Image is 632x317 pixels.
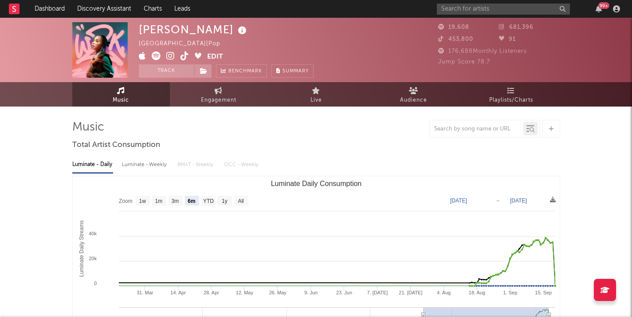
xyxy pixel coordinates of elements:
[283,69,309,74] span: Summary
[203,198,213,204] text: YTD
[139,22,249,37] div: [PERSON_NAME]
[78,220,84,277] text: Luminate Daily Streams
[94,281,96,286] text: 0
[499,36,516,42] span: 91
[236,290,253,295] text: 12. May
[228,66,262,77] span: Benchmark
[400,95,427,106] span: Audience
[113,95,129,106] span: Music
[304,290,318,295] text: 9. Jun
[499,24,534,30] span: 681,396
[155,198,162,204] text: 1m
[271,64,314,78] button: Summary
[503,290,517,295] text: 1. Sep
[238,198,243,204] text: All
[438,59,490,65] span: Jump Score: 78.7
[89,256,97,261] text: 20k
[438,48,527,54] span: 176,688 Monthly Listeners
[170,290,186,295] text: 14. Apr
[269,290,287,295] text: 26. May
[139,198,146,204] text: 1w
[72,157,113,172] div: Luminate - Daily
[139,64,194,78] button: Track
[204,290,219,295] text: 28. Apr
[535,290,552,295] text: 15. Sep
[119,198,133,204] text: Zoom
[437,290,451,295] text: 4. Aug
[201,95,236,106] span: Engagement
[468,290,485,295] text: 18. Aug
[438,24,469,30] span: 19,608
[137,290,153,295] text: 31. Mar
[89,231,97,236] text: 40k
[489,95,533,106] span: Playlists/Charts
[336,290,352,295] text: 23. Jun
[367,290,388,295] text: 7. [DATE]
[171,198,179,204] text: 3m
[438,36,473,42] span: 453,800
[72,82,170,107] a: Music
[598,2,609,9] div: 99 +
[267,82,365,107] a: Live
[222,198,228,204] text: 1y
[430,126,523,133] input: Search by song name or URL
[510,198,527,204] text: [DATE]
[207,52,223,63] button: Edit
[72,140,160,151] span: Total Artist Consumption
[271,180,361,187] text: Luminate Daily Consumption
[495,198,500,204] text: →
[399,290,422,295] text: 21. [DATE]
[170,82,267,107] a: Engagement
[188,198,195,204] text: 6m
[139,39,231,49] div: [GEOGRAPHIC_DATA] | Pop
[437,4,570,15] input: Search for artists
[365,82,463,107] a: Audience
[463,82,560,107] a: Playlists/Charts
[216,64,267,78] a: Benchmark
[122,157,169,172] div: Luminate - Weekly
[450,198,467,204] text: [DATE]
[310,95,322,106] span: Live
[596,5,602,12] button: 99+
